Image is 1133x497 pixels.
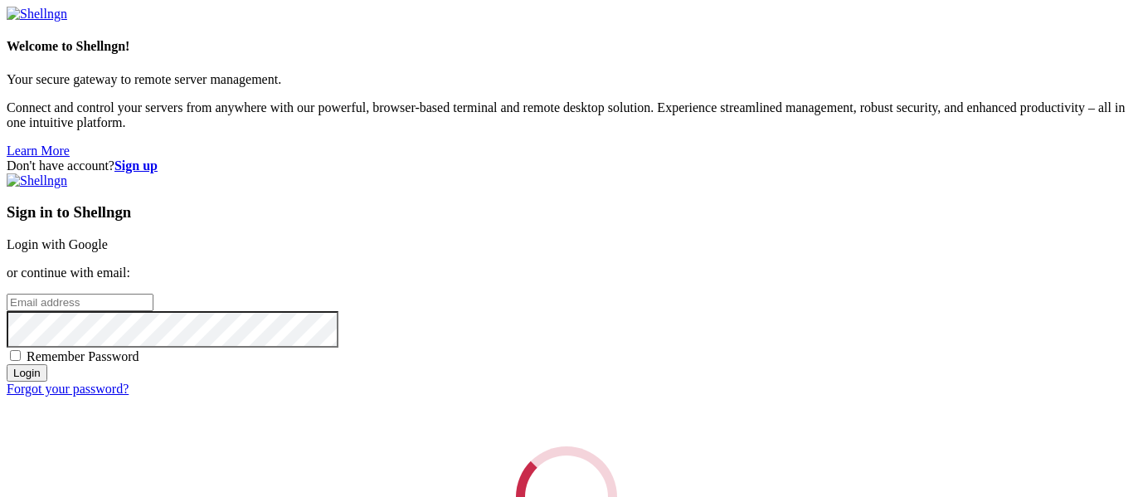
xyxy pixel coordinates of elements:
h4: Welcome to Shellngn! [7,39,1126,54]
input: Remember Password [10,350,21,361]
p: Connect and control your servers from anywhere with our powerful, browser-based terminal and remo... [7,100,1126,130]
a: Sign up [114,158,158,173]
a: Learn More [7,144,70,158]
p: Your secure gateway to remote server management. [7,72,1126,87]
h3: Sign in to Shellngn [7,203,1126,222]
a: Login with Google [7,237,108,251]
span: Remember Password [27,349,139,363]
img: Shellngn [7,7,67,22]
input: Email address [7,294,153,311]
div: Don't have account? [7,158,1126,173]
p: or continue with email: [7,266,1126,280]
input: Login [7,364,47,382]
a: Forgot your password? [7,382,129,396]
img: Shellngn [7,173,67,188]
